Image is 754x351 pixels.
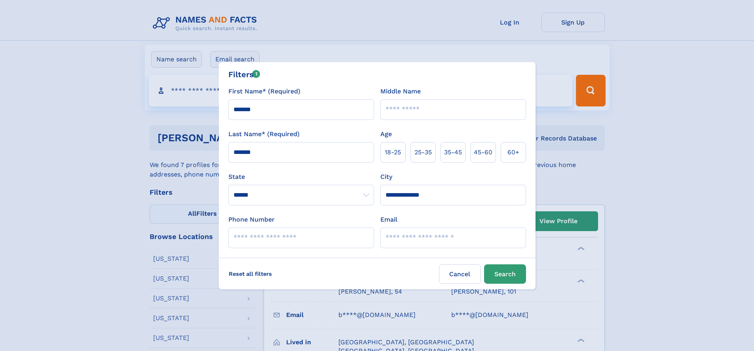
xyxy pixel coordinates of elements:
label: First Name* (Required) [228,87,300,96]
label: Middle Name [380,87,421,96]
label: Reset all filters [224,264,277,283]
span: 45‑60 [474,148,492,157]
label: Age [380,129,392,139]
label: City [380,172,392,182]
label: Last Name* (Required) [228,129,300,139]
label: State [228,172,374,182]
label: Email [380,215,397,224]
span: 35‑45 [444,148,462,157]
span: 60+ [507,148,519,157]
button: Search [484,264,526,284]
label: Phone Number [228,215,275,224]
span: 25‑35 [414,148,432,157]
div: Filters [228,68,260,80]
label: Cancel [439,264,481,284]
span: 18‑25 [385,148,401,157]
